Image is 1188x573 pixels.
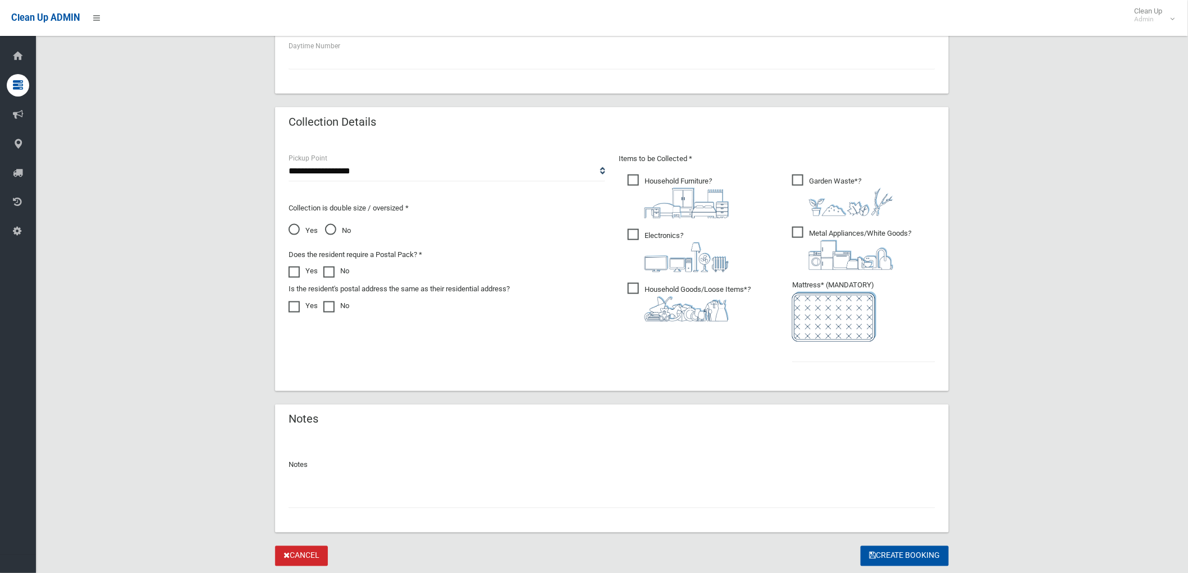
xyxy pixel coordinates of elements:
[645,242,729,272] img: 394712a680b73dbc3d2a6a3a7ffe5a07.png
[809,177,893,216] i: ?
[628,229,729,272] span: Electronics
[289,248,422,262] label: Does the resident require a Postal Pack? *
[619,152,935,166] p: Items to be Collected *
[645,231,729,272] i: ?
[325,224,351,237] span: No
[645,177,729,218] i: ?
[645,296,729,322] img: b13cc3517677393f34c0a387616ef184.png
[792,292,876,342] img: e7408bece873d2c1783593a074e5cb2f.png
[861,546,949,567] button: Create Booking
[275,111,390,133] header: Collection Details
[289,201,605,215] p: Collection is double size / oversized *
[628,283,751,322] span: Household Goods/Loose Items*
[809,229,911,270] i: ?
[289,459,935,472] p: Notes
[275,546,328,567] a: Cancel
[1135,15,1163,24] small: Admin
[289,224,318,237] span: Yes
[792,281,935,342] span: Mattress* (MANDATORY)
[289,264,318,278] label: Yes
[792,227,911,270] span: Metal Appliances/White Goods
[645,285,751,322] i: ?
[11,12,80,23] span: Clean Up ADMIN
[645,188,729,218] img: aa9efdbe659d29b613fca23ba79d85cb.png
[289,282,510,296] label: Is the resident's postal address the same as their residential address?
[323,264,349,278] label: No
[1129,7,1174,24] span: Clean Up
[809,240,893,270] img: 36c1b0289cb1767239cdd3de9e694f19.png
[792,175,893,216] span: Garden Waste*
[275,409,332,430] header: Notes
[289,299,318,313] label: Yes
[323,299,349,313] label: No
[628,175,729,218] span: Household Furniture
[809,188,893,216] img: 4fd8a5c772b2c999c83690221e5242e0.png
